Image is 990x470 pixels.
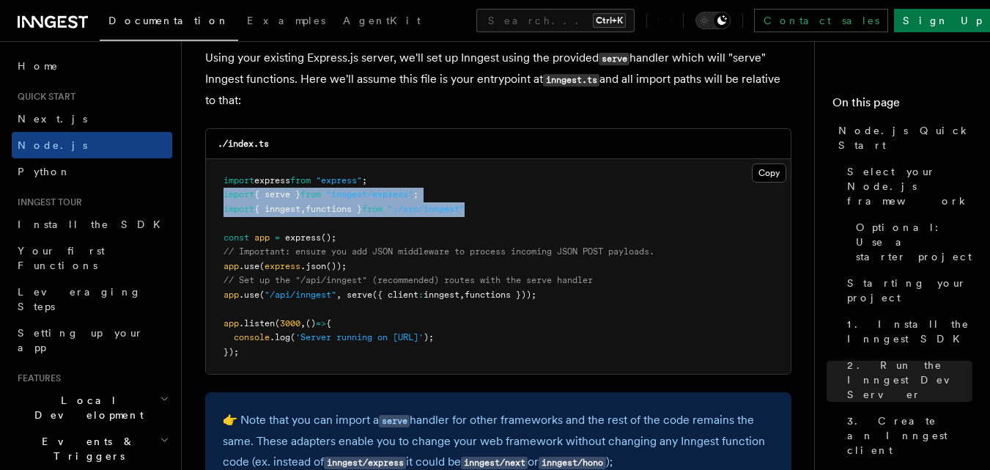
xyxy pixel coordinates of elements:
span: .use [239,290,259,300]
span: 3. Create an Inngest client [847,414,972,458]
span: console [234,332,270,342]
span: AgentKit [343,15,421,26]
button: Copy [752,164,786,183]
span: Quick start [12,91,75,103]
span: app [224,290,239,300]
span: // Set up the "/api/inngest" (recommended) routes with the serve handler [224,275,593,285]
span: app [254,232,270,243]
span: 2. Run the Inngest Dev Server [847,358,972,402]
span: }); [224,347,239,357]
span: 1. Install the Inngest SDK [847,317,972,346]
span: Select your Node.js framework [847,164,972,208]
span: Inngest tour [12,197,82,208]
span: functions })); [465,290,536,300]
span: ()); [326,261,347,271]
span: ); [424,332,434,342]
span: from [290,175,311,186]
span: { inngest [254,204,300,214]
span: import [224,175,254,186]
span: = [275,232,280,243]
span: ( [259,290,265,300]
span: => [316,318,326,328]
a: Python [12,158,172,185]
span: .json [300,261,326,271]
span: : [418,290,424,300]
span: serve [347,290,372,300]
a: Contact sales [754,9,888,32]
span: import [224,204,254,214]
a: Documentation [100,4,238,41]
a: serve [379,413,410,427]
span: 'Server running on [URL]' [295,332,424,342]
span: Local Development [12,393,160,422]
span: .use [239,261,259,271]
code: serve [379,415,410,427]
span: Home [18,59,59,73]
span: Examples [247,15,325,26]
span: , [300,204,306,214]
span: { [326,318,331,328]
span: "express" [316,175,362,186]
span: Events & Triggers [12,434,160,463]
span: , [300,318,306,328]
code: inngest/next [461,457,528,469]
button: Toggle dark mode [695,12,731,29]
span: ; [362,175,367,186]
a: Starting your project [841,270,972,311]
a: Node.js Quick Start [832,117,972,158]
span: Starting your project [847,276,972,305]
span: from [362,204,383,214]
span: .listen [239,318,275,328]
a: Install the SDK [12,211,172,238]
span: express [254,175,290,186]
a: Optional: Use a starter project [850,214,972,270]
a: Select your Node.js framework [841,158,972,214]
a: Your first Functions [12,238,172,279]
span: () [306,318,316,328]
span: Next.js [18,113,87,125]
span: 3000 [280,318,300,328]
button: Local Development [12,387,172,428]
span: , [336,290,341,300]
span: ({ client [372,290,418,300]
span: Node.js [18,139,87,151]
span: (); [321,232,336,243]
a: Setting up your app [12,320,172,361]
span: from [300,189,321,199]
a: Home [12,53,172,79]
a: 2. Run the Inngest Dev Server [841,352,972,408]
p: Using your existing Express.js server, we'll set up Inngest using the provided handler which will... [205,48,791,111]
code: inngest/express [324,457,406,469]
span: .log [270,332,290,342]
a: 1. Install the Inngest SDK [841,311,972,352]
span: Optional: Use a starter project [856,220,972,264]
button: Events & Triggers [12,428,172,469]
span: , [459,290,465,300]
span: app [224,261,239,271]
span: "inngest/express" [326,189,413,199]
a: AgentKit [334,4,429,40]
span: Setting up your app [18,327,144,353]
span: ( [275,318,280,328]
a: Leveraging Steps [12,279,172,320]
code: inngest/hono [539,457,605,469]
span: express [265,261,300,271]
span: functions } [306,204,362,214]
span: Your first Functions [18,245,105,271]
span: // Important: ensure you add JSON middleware to process incoming JSON POST payloads. [224,246,654,257]
code: inngest.ts [543,74,599,87]
span: express [285,232,321,243]
a: Examples [238,4,334,40]
a: Node.js [12,132,172,158]
span: const [224,232,249,243]
span: ( [290,332,295,342]
h4: On this page [832,94,972,117]
span: inngest [424,290,459,300]
span: ; [413,189,418,199]
span: Documentation [108,15,229,26]
span: Leveraging Steps [18,286,141,312]
span: "/api/inngest" [265,290,336,300]
span: ( [259,261,265,271]
span: import [224,189,254,199]
span: Features [12,372,61,384]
